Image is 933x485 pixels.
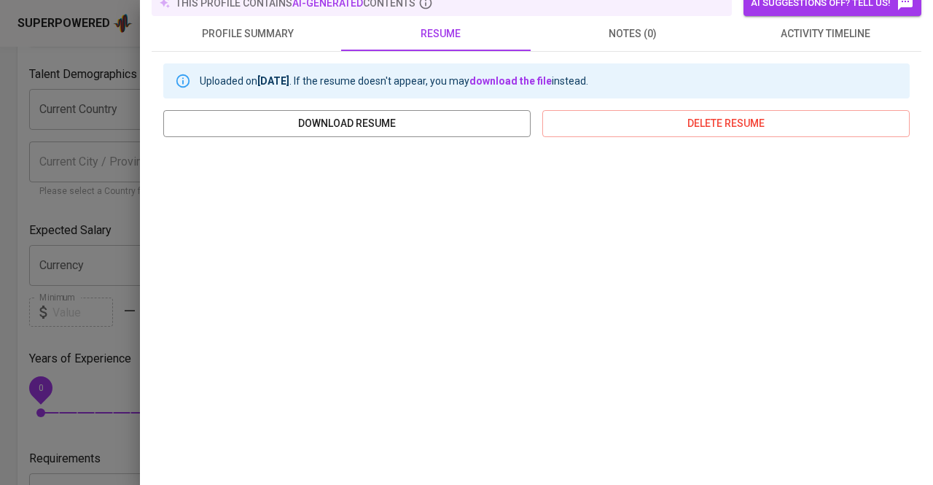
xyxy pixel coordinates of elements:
[469,75,552,87] a: download the file
[545,25,720,43] span: notes (0)
[554,115,898,133] span: delete resume
[200,68,588,94] div: Uploaded on . If the resume doesn't appear, you may instead.
[542,110,910,137] button: delete resume
[163,110,531,137] button: download resume
[353,25,528,43] span: resume
[175,115,519,133] span: download resume
[257,75,289,87] b: [DATE]
[160,25,335,43] span: profile summary
[738,25,913,43] span: activity timeline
